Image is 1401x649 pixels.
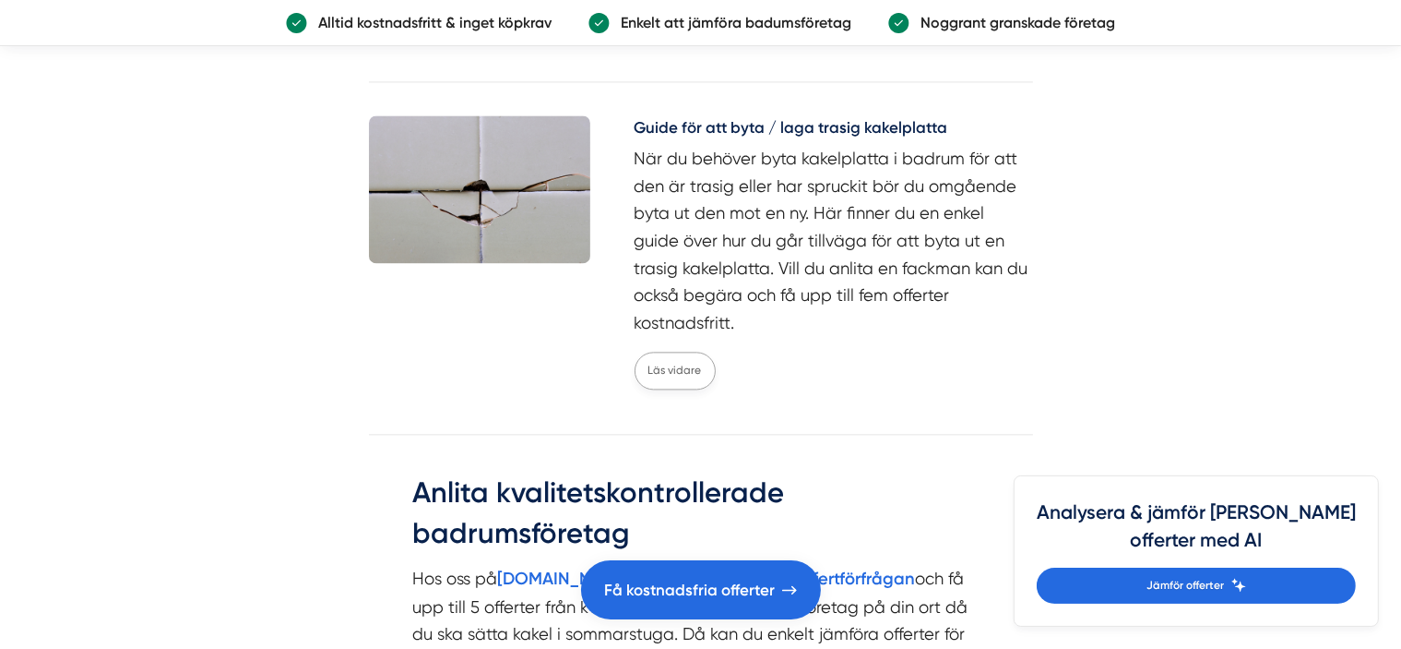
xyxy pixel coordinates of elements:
a: Jämför offerter [1037,568,1356,604]
p: När du behöver byta kakelplatta i badrum för att den är trasig eller har spruckit bör du omgående... [635,145,1033,337]
h2: Anlita kvalitetskontrollerade badrumsföretag [413,473,989,565]
a: Få kostnadsfria offerter [581,560,821,619]
strong: [DOMAIN_NAME] [498,569,632,589]
p: Enkelt att jämföra badumsföretag [610,11,851,34]
span: Jämför offerter [1146,577,1224,595]
h4: Analysera & jämför [PERSON_NAME] offerter med AI [1037,499,1356,568]
img: Guide för att byta / laga trasig kakelplatta [369,115,590,263]
p: Noggrant granskade företag [909,11,1115,34]
span: Få kostnadsfria offerter [604,578,775,603]
strong: offertförfrågan [799,569,916,589]
a: [DOMAIN_NAME] [498,569,632,588]
a: offertförfrågan [799,569,916,588]
p: Alltid kostnadsfritt & inget köpkrav [307,11,552,34]
a: Guide för att byta / laga trasig kakelplatta [635,115,1033,145]
a: Läs vidare [635,352,716,390]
